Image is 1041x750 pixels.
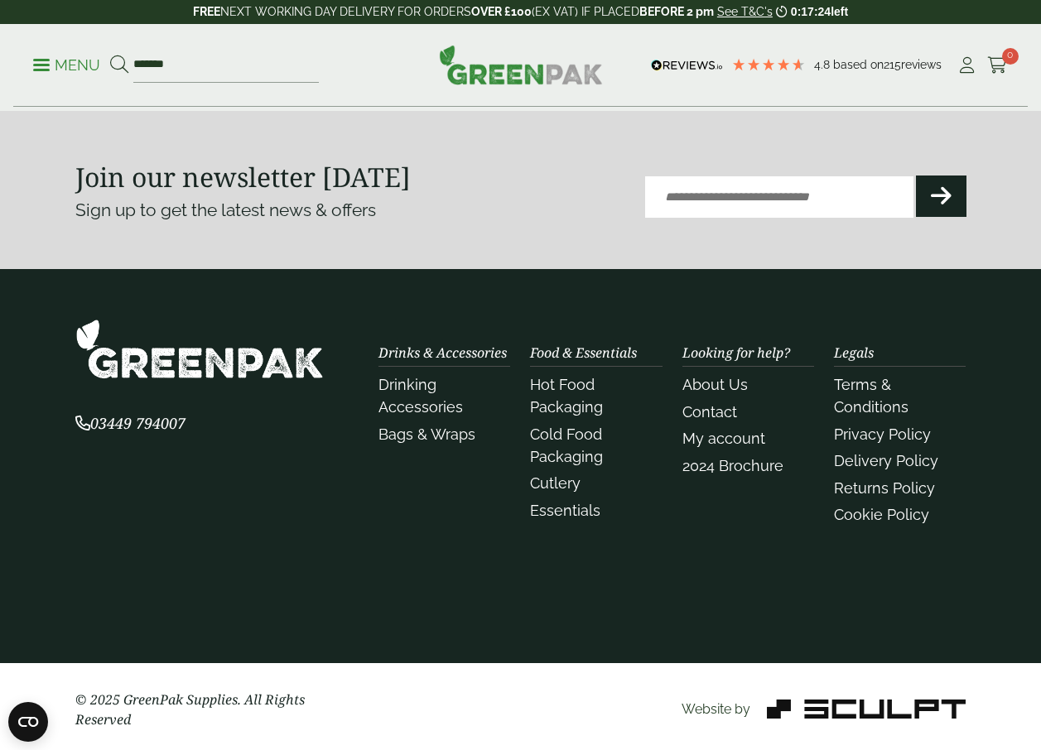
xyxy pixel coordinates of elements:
[682,403,737,421] a: Contact
[75,197,476,224] p: Sign up to get the latest news & offers
[378,425,475,443] a: Bags & Wraps
[833,58,884,71] span: Based on
[834,376,908,416] a: Terms & Conditions
[834,452,938,469] a: Delivery Policy
[75,319,324,379] img: GreenPak Supplies
[193,5,220,18] strong: FREE
[1002,48,1019,65] span: 0
[439,45,603,84] img: GreenPak Supplies
[651,60,723,71] img: REVIEWS.io
[831,5,848,18] span: left
[530,425,603,465] a: Cold Food Packaging
[682,430,765,447] a: My account
[834,506,929,523] a: Cookie Policy
[33,55,100,72] a: Menu
[884,58,901,71] span: 215
[957,57,977,74] i: My Account
[530,474,581,492] a: Cutlery
[987,57,1008,74] i: Cart
[731,57,806,72] div: 4.79 Stars
[682,701,750,717] span: Website by
[75,416,186,432] a: 03449 794007
[767,700,966,719] img: Sculpt
[75,413,186,433] span: 03449 794007
[717,5,773,18] a: See T&C's
[378,376,463,416] a: Drinking Accessories
[791,5,831,18] span: 0:17:24
[75,159,411,195] strong: Join our newsletter [DATE]
[834,425,931,443] a: Privacy Policy
[639,5,714,18] strong: BEFORE 2 pm
[471,5,532,18] strong: OVER £100
[987,53,1008,78] a: 0
[814,58,833,71] span: 4.8
[901,58,942,71] span: reviews
[33,55,100,75] p: Menu
[682,376,748,393] a: About Us
[530,376,603,416] a: Hot Food Packaging
[75,690,359,729] p: © 2025 GreenPak Supplies. All Rights Reserved
[8,702,48,742] button: Open CMP widget
[682,457,783,474] a: 2024 Brochure
[530,502,600,519] a: Essentials
[834,479,935,497] a: Returns Policy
